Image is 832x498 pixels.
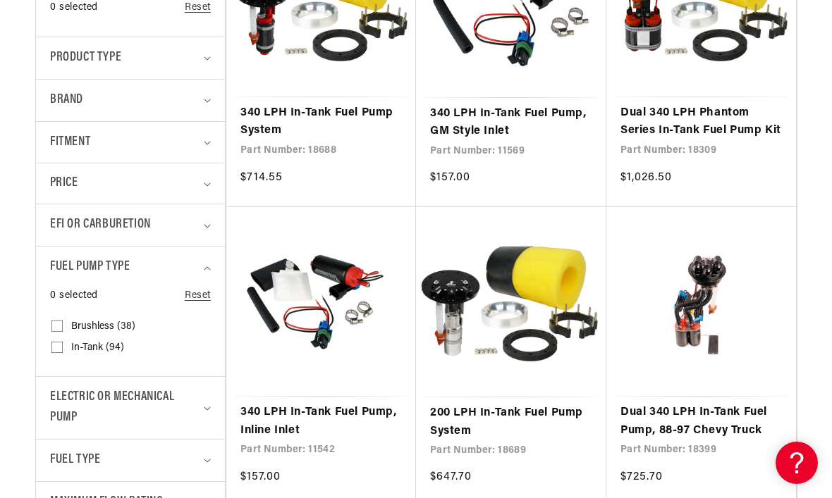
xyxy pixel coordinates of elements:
[50,122,211,163] summary: Fitment (0 selected)
[50,215,151,235] span: EFI or Carburetion
[50,80,211,121] summary: Brand (0 selected)
[240,404,402,440] a: 340 LPH In-Tank Fuel Pump, Inline Inlet
[50,387,199,428] span: Electric or Mechanical Pump
[50,132,90,153] span: Fitment
[185,288,211,304] a: Reset
[430,404,592,440] a: 200 LPH In-Tank Fuel Pump System
[71,320,135,333] span: Brushless (38)
[240,104,402,140] a: 340 LPH In-Tank Fuel Pump System
[50,257,130,278] span: Fuel Pump Type
[50,90,83,111] span: Brand
[50,288,98,304] span: 0 selected
[50,377,211,439] summary: Electric or Mechanical Pump (0 selected)
[620,404,782,440] a: Dual 340 LPH In-Tank Fuel Pump, 88-97 Chevy Truck
[50,174,78,193] span: Price
[620,104,782,140] a: Dual 340 LPH Phantom Series In-Tank Fuel Pump Kit
[50,37,211,79] summary: Product type (0 selected)
[71,342,124,354] span: In-Tank (94)
[430,105,592,141] a: 340 LPH In-Tank Fuel Pump, GM Style Inlet
[50,48,121,68] span: Product type
[50,204,211,246] summary: EFI or Carburetion (0 selected)
[50,163,211,204] summary: Price
[50,247,211,288] summary: Fuel Pump Type (0 selected)
[50,450,100,471] span: Fuel Type
[50,440,211,481] summary: Fuel Type (0 selected)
